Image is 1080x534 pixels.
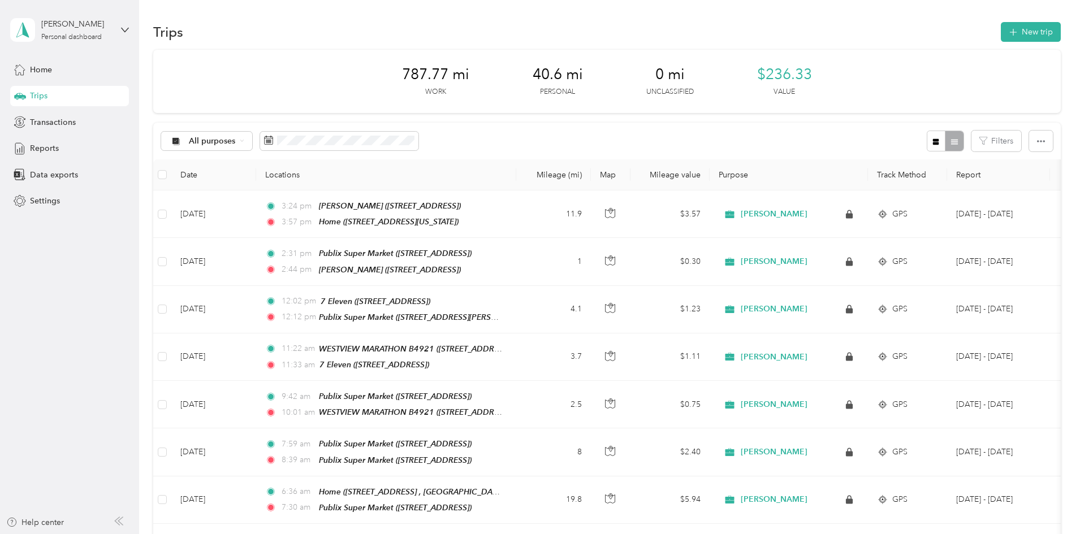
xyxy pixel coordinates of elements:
[319,487,589,497] span: Home ([STREET_ADDRESS] , [GEOGRAPHIC_DATA], [GEOGRAPHIC_DATA])
[282,248,314,260] span: 2:31 pm
[321,297,430,306] span: 7 Eleven ([STREET_ADDRESS])
[1001,22,1061,42] button: New trip
[171,381,256,428] td: [DATE]
[741,352,807,362] span: [PERSON_NAME]
[947,286,1050,333] td: Aug 16 - 31, 2025
[30,64,52,76] span: Home
[868,159,947,190] th: Track Method
[282,216,314,228] span: 3:57 pm
[741,257,807,267] span: [PERSON_NAME]
[30,116,76,128] span: Transactions
[282,200,314,212] span: 3:24 pm
[282,359,315,371] span: 11:33 am
[710,159,868,190] th: Purpose
[282,263,314,276] span: 2:44 pm
[30,169,78,181] span: Data exports
[171,159,256,190] th: Date
[319,455,472,464] span: Publix Super Market ([STREET_ADDRESS])
[516,238,591,285] td: 1
[630,333,710,381] td: $1.11
[947,190,1050,238] td: Aug 16 - 31, 2025
[741,447,807,457] span: [PERSON_NAME]
[516,159,591,190] th: Mileage (mi)
[947,428,1050,476] td: Aug 16 - 31, 2025
[319,344,512,354] span: WESTVIEW MARATHON B4921 ([STREET_ADDRESS])
[30,142,59,154] span: Reports
[892,208,908,220] span: GPS
[171,286,256,333] td: [DATE]
[282,501,314,514] span: 7:30 am
[282,342,314,355] span: 11:22 am
[892,255,908,268] span: GPS
[319,217,459,226] span: Home ([STREET_ADDRESS][US_STATE])
[630,190,710,238] td: $3.57
[319,439,472,448] span: Publix Super Market ([STREET_ADDRESS])
[892,350,908,363] span: GPS
[282,454,314,466] span: 8:39 am
[591,159,630,190] th: Map
[947,333,1050,381] td: Aug 16 - 31, 2025
[630,381,710,428] td: $0.75
[319,407,512,417] span: WESTVIEW MARATHON B4921 ([STREET_ADDRESS])
[516,286,591,333] td: 4.1
[41,34,102,41] div: Personal dashboard
[319,312,535,322] span: Publix Super Market ([STREET_ADDRESS][PERSON_NAME])
[282,295,316,307] span: 12:02 pm
[630,428,710,476] td: $2.40
[516,190,591,238] td: 11.9
[171,428,256,476] td: [DATE]
[947,238,1050,285] td: Aug 16 - 31, 2025
[892,446,908,458] span: GPS
[282,390,314,403] span: 9:42 am
[319,249,472,258] span: Publix Super Market ([STREET_ADDRESS])
[540,87,575,97] p: Personal
[516,428,591,476] td: 8
[171,238,256,285] td: [DATE]
[774,87,795,97] p: Value
[516,381,591,428] td: 2.5
[516,476,591,524] td: 19.8
[30,90,47,102] span: Trips
[171,190,256,238] td: [DATE]
[319,201,461,210] span: [PERSON_NAME] ([STREET_ADDRESS])
[757,66,812,84] span: $236.33
[256,159,516,190] th: Locations
[630,286,710,333] td: $1.23
[892,493,908,506] span: GPS
[741,400,807,410] span: [PERSON_NAME]
[630,238,710,285] td: $0.30
[171,333,256,381] td: [DATE]
[630,476,710,524] td: $5.94
[892,398,908,411] span: GPS
[655,66,685,84] span: 0 mi
[189,137,236,145] span: All purposes
[947,159,1050,190] th: Report
[319,392,472,401] span: Publix Super Market ([STREET_ADDRESS])
[971,131,1021,151] button: Filters
[41,18,112,30] div: [PERSON_NAME]
[947,381,1050,428] td: Aug 16 - 31, 2025
[533,66,583,84] span: 40.6 mi
[516,333,591,381] td: 3.7
[282,406,314,419] span: 10:01 am
[741,494,807,505] span: [PERSON_NAME]
[425,87,446,97] p: Work
[282,311,314,323] span: 12:12 pm
[741,304,807,314] span: [PERSON_NAME]
[319,265,461,274] span: [PERSON_NAME] ([STREET_ADDRESS])
[892,303,908,315] span: GPS
[282,485,314,498] span: 6:36 am
[947,476,1050,524] td: Aug 16 - 31, 2025
[171,476,256,524] td: [DATE]
[319,360,429,369] span: 7 Eleven ([STREET_ADDRESS])
[1017,471,1080,534] iframe: Everlance-gr Chat Button Frame
[646,87,694,97] p: Unclassified
[282,438,314,450] span: 7:59 am
[6,516,64,528] button: Help center
[153,26,183,38] h1: Trips
[630,159,710,190] th: Mileage value
[319,503,472,512] span: Publix Super Market ([STREET_ADDRESS])
[741,209,807,219] span: [PERSON_NAME]
[30,195,60,207] span: Settings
